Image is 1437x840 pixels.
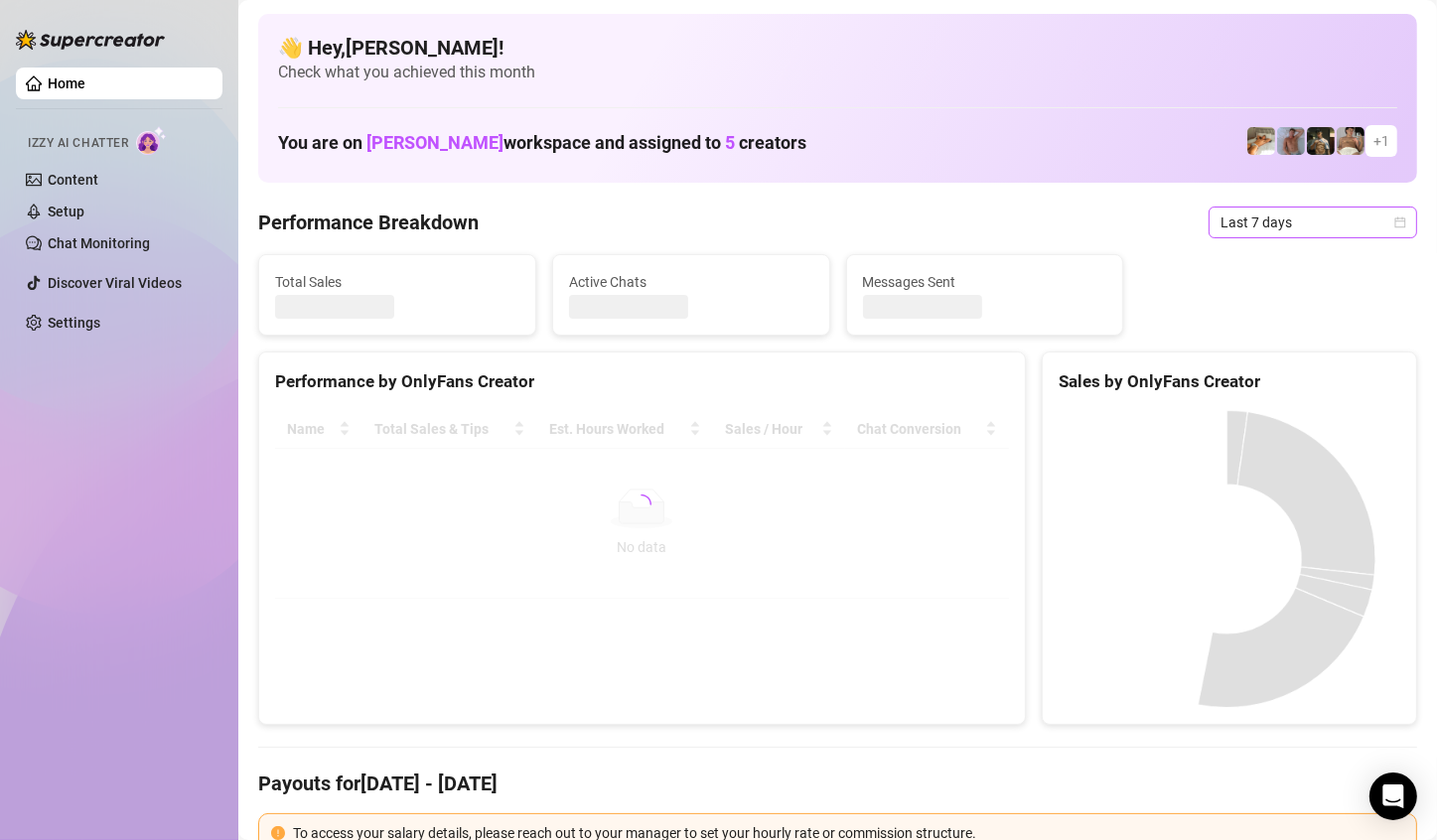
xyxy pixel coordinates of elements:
span: Active Chats [569,271,813,293]
a: Discover Viral Videos [48,275,182,291]
a: Home [48,75,85,91]
span: Check what you achieved this month [278,62,1397,83]
h1: You are on workspace and assigned to creators [278,132,806,154]
a: Content [48,172,98,188]
span: Total Sales [275,271,519,293]
div: Performance by OnlyFans Creator [275,368,1009,395]
span: Izzy AI Chatter [28,134,128,153]
h4: Payouts for [DATE] - [DATE] [258,770,1417,797]
h4: 👋 Hey, [PERSON_NAME] ! [278,34,1397,62]
div: Open Intercom Messenger [1369,772,1417,820]
span: 5 [725,132,735,153]
a: Chat Monitoring [48,235,150,251]
a: Setup [48,204,84,219]
img: Joey [1277,127,1305,155]
span: loading [630,491,654,516]
a: Settings [48,315,100,331]
img: Aussieboy_jfree [1337,127,1365,155]
h4: Performance Breakdown [258,209,479,236]
span: exclamation-circle [271,826,285,840]
img: Tony [1307,127,1335,155]
img: logo-BBDzfeDw.svg [16,30,165,50]
img: AI Chatter [136,126,167,155]
span: calendar [1394,216,1406,228]
span: + 1 [1373,130,1389,152]
span: [PERSON_NAME] [366,132,503,153]
span: Messages Sent [863,271,1107,293]
img: Zac [1247,127,1275,155]
span: Last 7 days [1221,208,1405,237]
div: Sales by OnlyFans Creator [1059,368,1400,395]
